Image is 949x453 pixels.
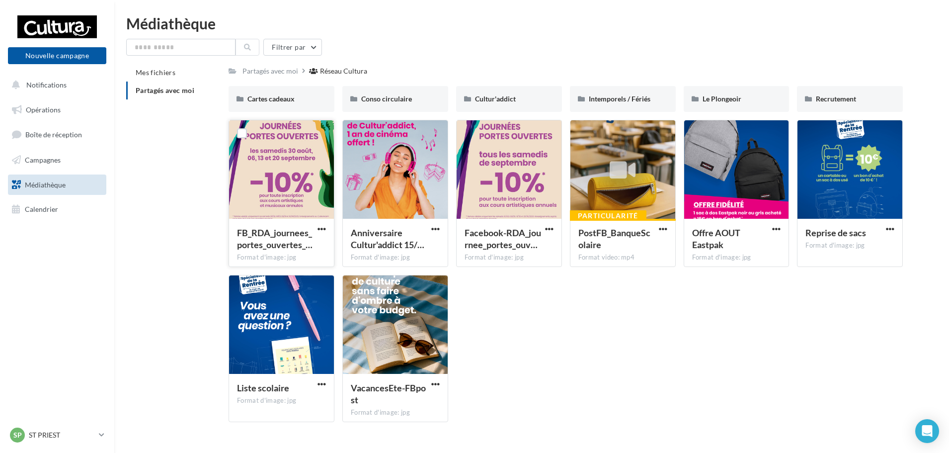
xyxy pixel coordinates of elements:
[320,66,367,76] div: Réseau Cultura
[25,156,61,164] span: Campagnes
[25,180,66,188] span: Médiathèque
[136,68,175,77] span: Mes fichiers
[136,86,194,94] span: Partagés avec moi
[237,382,289,393] span: Liste scolaire
[237,396,326,405] div: Format d'image: jpg
[578,227,650,250] span: PostFB_BanqueScolaire
[237,253,326,262] div: Format d'image: jpg
[351,253,440,262] div: Format d'image: jpg
[692,227,740,250] span: Offre AOUT Eastpak
[8,426,106,445] a: SP ST PRIEST
[805,241,894,250] div: Format d'image: jpg
[26,81,67,89] span: Notifications
[126,16,937,31] div: Médiathèque
[578,253,667,262] div: Format video: mp4
[25,205,58,213] span: Calendrier
[805,227,866,238] span: Reprise de sacs
[361,94,412,103] span: Conso circulaire
[6,199,108,220] a: Calendrier
[263,39,322,56] button: Filtrer par
[465,253,554,262] div: Format d'image: jpg
[237,227,313,250] span: FB_RDA_journees_portes_ouvertes_art et musique
[6,150,108,171] a: Campagnes
[816,94,856,103] span: Recrutement
[703,94,741,103] span: Le Plongeoir
[465,227,541,250] span: Facebook-RDA_journee_portes_ouvertes
[692,253,781,262] div: Format d'image: jpg
[247,94,295,103] span: Cartes cadeaux
[351,382,426,405] span: VacancesEte-FBpost
[6,124,108,145] a: Boîte de réception
[351,408,440,417] div: Format d'image: jpg
[915,419,939,443] div: Open Intercom Messenger
[6,75,104,95] button: Notifications
[6,99,108,120] a: Opérations
[242,66,298,76] div: Partagés avec moi
[6,175,108,195] a: Médiathèque
[351,227,424,250] span: Anniversaire Cultur'addict 15/09 au 28/09
[570,210,646,221] div: Particularité
[29,430,95,440] p: ST PRIEST
[475,94,516,103] span: Cultur'addict
[589,94,650,103] span: Intemporels / Fériés
[26,105,61,114] span: Opérations
[25,130,82,139] span: Boîte de réception
[8,47,106,64] button: Nouvelle campagne
[13,430,22,440] span: SP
